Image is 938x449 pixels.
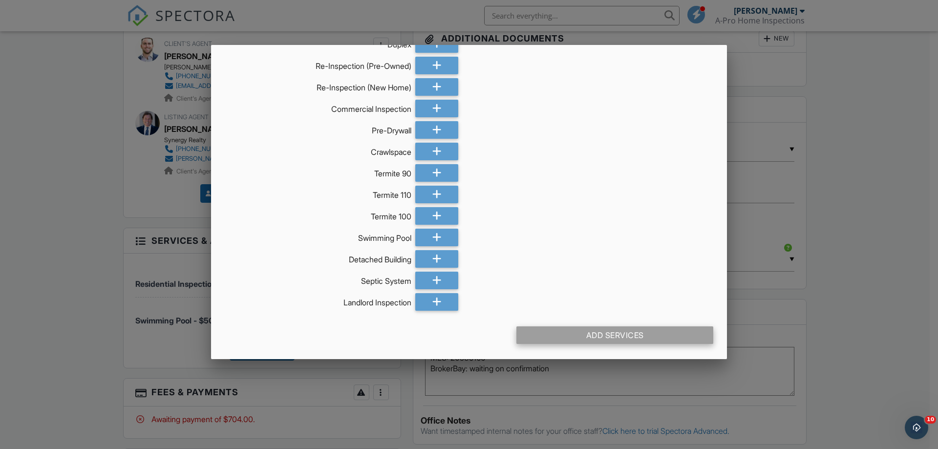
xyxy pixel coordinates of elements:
div: Add Services [516,326,713,344]
span: 10 [925,416,936,424]
iframe: Intercom live chat [905,416,928,439]
div: Septic System [225,272,411,286]
div: Termite 90 [225,164,411,179]
div: Termite 110 [225,186,411,200]
div: Landlord Inspection [225,293,411,308]
div: Re-Inspection (New Home) [225,78,411,93]
div: Commercial Inspection [225,100,411,114]
div: Pre-Drywall [225,121,411,136]
div: Swimming Pool [225,229,411,243]
div: Crawlspace [225,143,411,157]
div: Re-Inspection (Pre-Owned) [225,57,411,71]
div: Detached Building [225,250,411,265]
div: Termite 100 [225,207,411,222]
